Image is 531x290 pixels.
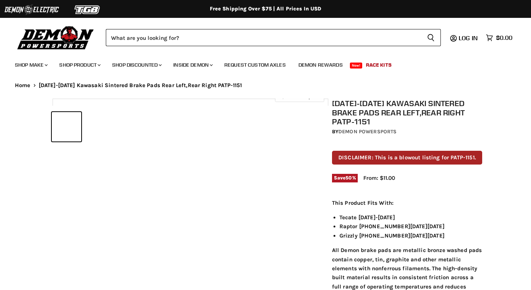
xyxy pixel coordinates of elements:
[421,29,441,46] button: Search
[106,29,421,46] input: Search
[332,174,358,182] span: Save %
[39,82,242,89] span: [DATE]-[DATE] Kawasaki Sintered Brake Pads Rear Left,Rear Right PATP-1151
[339,213,483,222] li: Tecate [DATE]-[DATE]
[455,35,482,41] a: Log in
[482,32,516,43] a: $0.00
[339,231,483,240] li: Grizzly [PHONE_NUMBER][DATE][DATE]
[332,99,483,126] h1: [DATE]-[DATE] Kawasaki Sintered Brake Pads Rear Left,Rear Right PATP-1151
[106,29,441,46] form: Product
[332,198,483,207] p: This Product Fits With:
[219,57,291,73] a: Request Custom Axles
[9,57,52,73] a: Shop Make
[15,82,31,89] a: Home
[9,54,511,73] ul: Main menu
[15,24,97,51] img: Demon Powersports
[496,34,512,41] span: $0.00
[52,112,81,141] button: 1985-2013 Kawasaki Sintered Brake Pads Rear Left,Rear Right PATP-1151 thumbnail
[60,3,116,17] img: TGB Logo 2
[54,57,105,73] a: Shop Product
[459,34,478,42] span: Log in
[4,3,60,17] img: Demon Electric Logo 2
[107,57,166,73] a: Shop Discounted
[168,57,217,73] a: Inside Demon
[363,175,395,181] span: From: $11.00
[339,222,483,231] li: Raptor [PHONE_NUMBER][DATE][DATE]
[279,94,320,99] span: Click to expand
[332,151,483,165] p: DISCLAIMER: This is a blowout listing for PATP-1151.
[360,57,397,73] a: Race Kits
[293,57,348,73] a: Demon Rewards
[345,175,352,181] span: 50
[350,63,363,68] span: New!
[338,128,396,135] a: Demon Powersports
[332,128,483,136] div: by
